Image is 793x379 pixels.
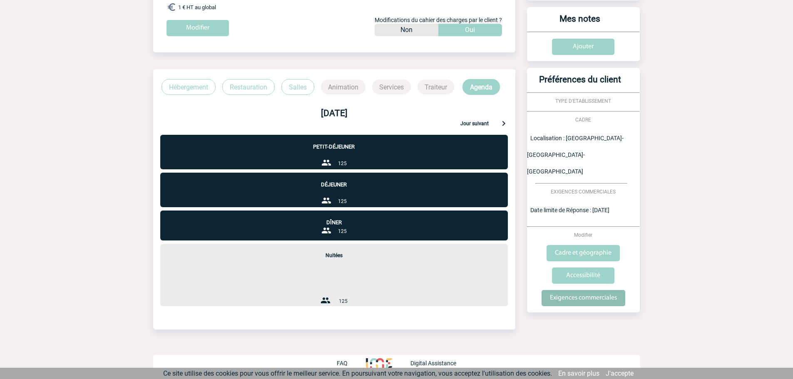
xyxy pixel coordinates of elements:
[160,244,508,258] p: Nuitées
[338,198,347,204] span: 125
[460,121,489,128] p: Jour suivant
[527,135,624,175] span: Localisation : [GEOGRAPHIC_DATA]-[GEOGRAPHIC_DATA]-[GEOGRAPHIC_DATA]
[337,360,348,367] p: FAQ
[338,228,347,234] span: 125
[339,298,348,304] span: 125
[321,295,331,305] img: group-24-px.png
[462,79,500,95] p: Agenda
[372,79,411,94] p: Services
[530,207,609,213] span: Date limite de Réponse : [DATE]
[167,20,229,36] input: Modifier
[552,39,614,55] input: Ajouter
[400,24,413,36] p: Non
[530,14,630,32] h3: Mes notes
[337,359,366,367] a: FAQ
[465,24,475,36] p: Oui
[321,196,331,206] img: group-24-px-b.png
[222,79,275,95] p: Restauration
[410,360,456,367] p: Digital Assistance
[160,135,508,150] p: Petit-déjeuner
[321,108,348,118] b: [DATE]
[162,79,216,95] p: Hébergement
[321,158,331,168] img: group-24-px-b.png
[160,211,508,225] p: Dîner
[547,245,620,261] input: Cadre et géographie
[163,369,552,377] span: Ce site utilise des cookies pour vous offrir le meilleur service. En poursuivant votre navigation...
[555,98,611,104] span: TYPE D'ETABLISSEMENT
[160,173,508,188] p: Déjeuner
[499,118,509,128] img: keyboard-arrow-right-24-px.png
[281,79,314,95] p: Salles
[551,189,616,195] span: EXIGENCES COMMERCIALES
[178,4,216,10] span: 1 € HT au global
[418,79,454,94] p: Traiteur
[542,290,625,306] input: Exigences commerciales
[575,117,591,123] span: CADRE
[338,161,347,166] span: 125
[530,74,630,92] h3: Préférences du client
[366,358,392,368] img: http://www.idealmeetingsevents.fr/
[321,79,365,94] p: Animation
[375,17,502,23] span: Modifications du cahier des charges par le client ?
[606,369,634,377] a: J'accepte
[558,369,599,377] a: En savoir plus
[574,232,592,238] span: Modifier
[552,268,614,284] input: Accessibilité
[321,225,331,235] img: group-24-px-b.png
